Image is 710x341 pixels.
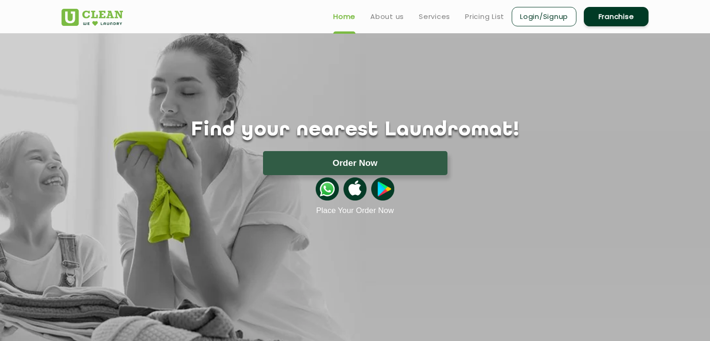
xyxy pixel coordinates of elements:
a: Place Your Order Now [316,206,394,215]
a: Pricing List [465,11,504,22]
a: Login/Signup [512,7,576,26]
img: apple-icon.png [343,177,367,201]
a: Home [333,11,355,22]
img: UClean Laundry and Dry Cleaning [61,9,123,26]
a: About us [370,11,404,22]
h1: Find your nearest Laundromat! [55,119,655,142]
img: playstoreicon.png [371,177,394,201]
a: Services [419,11,450,22]
img: whatsappicon.png [316,177,339,201]
a: Franchise [584,7,649,26]
button: Order Now [263,151,447,175]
